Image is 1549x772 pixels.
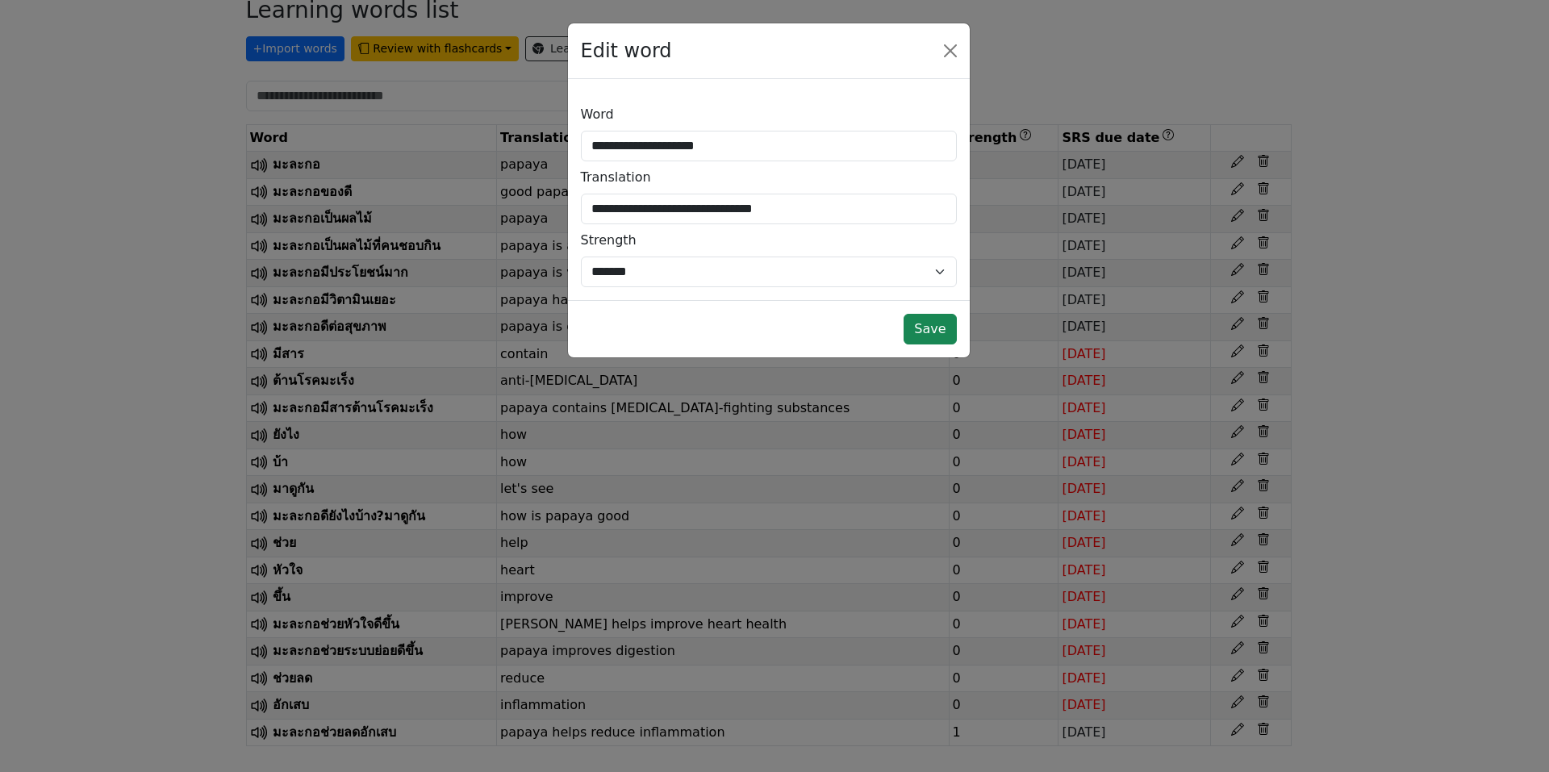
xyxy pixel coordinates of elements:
button: Close [937,38,963,64]
div: Edit word [581,36,672,65]
button: Save [904,314,956,344]
label: Word [581,105,614,124]
label: Translation [581,168,651,187]
label: Strength [581,231,637,250]
select: Default select example [581,257,957,287]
